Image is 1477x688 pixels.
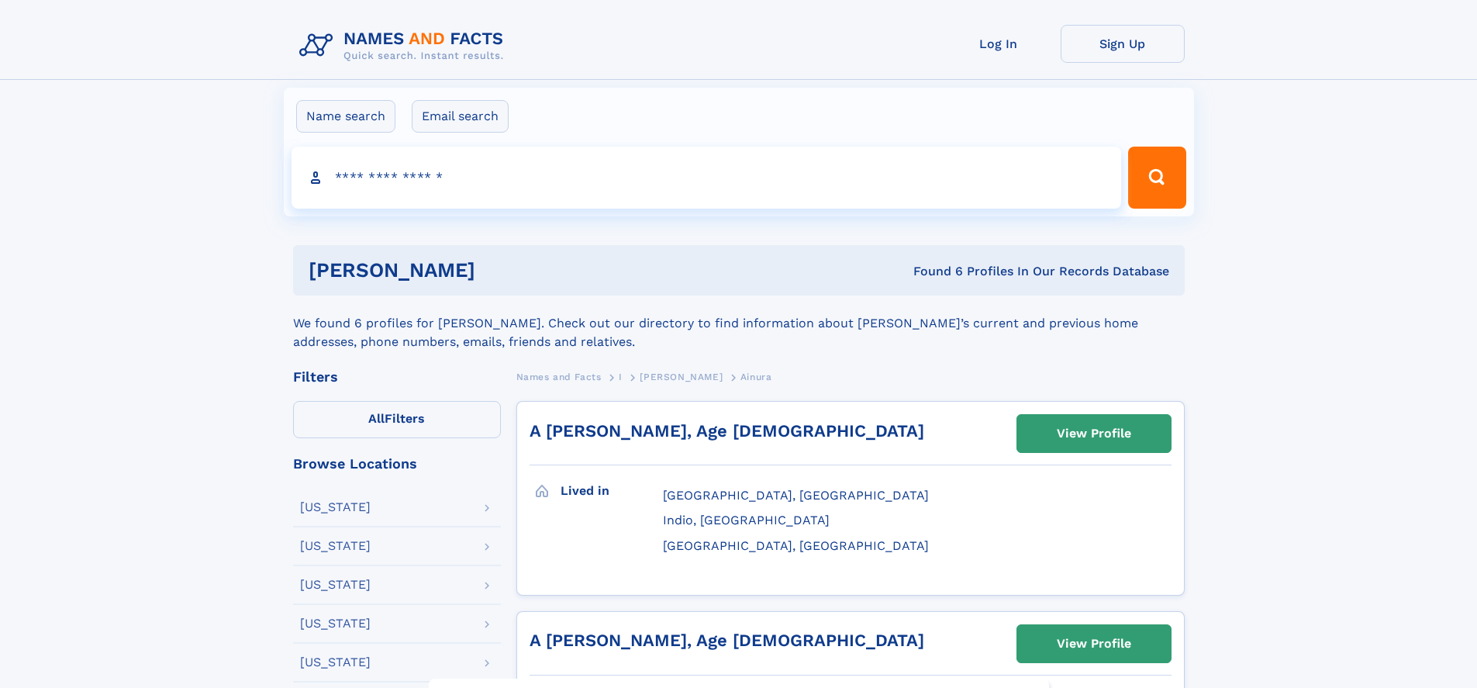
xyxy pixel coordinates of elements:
label: Email search [412,100,509,133]
button: Search Button [1128,147,1185,209]
a: View Profile [1017,625,1171,662]
div: [US_STATE] [300,501,371,513]
div: [US_STATE] [300,656,371,669]
label: Name search [296,100,395,133]
a: [PERSON_NAME] [640,367,723,386]
div: [US_STATE] [300,617,371,630]
span: Ainura [740,372,772,382]
span: [GEOGRAPHIC_DATA], [GEOGRAPHIC_DATA] [663,488,929,503]
div: [US_STATE] [300,579,371,591]
div: Filters [293,370,501,384]
span: All [368,411,385,426]
a: A [PERSON_NAME], Age [DEMOGRAPHIC_DATA] [530,631,924,650]
a: I [619,367,623,386]
span: I [619,372,623,382]
label: Filters [293,401,501,438]
h3: Lived in [561,478,663,504]
span: [PERSON_NAME] [640,372,723,382]
a: Names and Facts [516,367,602,386]
h1: [PERSON_NAME] [309,261,695,280]
a: A [PERSON_NAME], Age [DEMOGRAPHIC_DATA] [530,421,924,441]
div: We found 6 profiles for [PERSON_NAME]. Check out our directory to find information about [PERSON_... [293,296,1185,351]
a: Sign Up [1061,25,1185,63]
img: Logo Names and Facts [293,25,516,67]
a: View Profile [1017,415,1171,452]
div: Found 6 Profiles In Our Records Database [694,263,1169,280]
span: Indio, [GEOGRAPHIC_DATA] [663,513,830,527]
div: View Profile [1057,416,1131,451]
div: [US_STATE] [300,540,371,552]
a: Log In [937,25,1061,63]
div: View Profile [1057,626,1131,662]
input: search input [292,147,1122,209]
span: [GEOGRAPHIC_DATA], [GEOGRAPHIC_DATA] [663,538,929,553]
div: Browse Locations [293,457,501,471]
